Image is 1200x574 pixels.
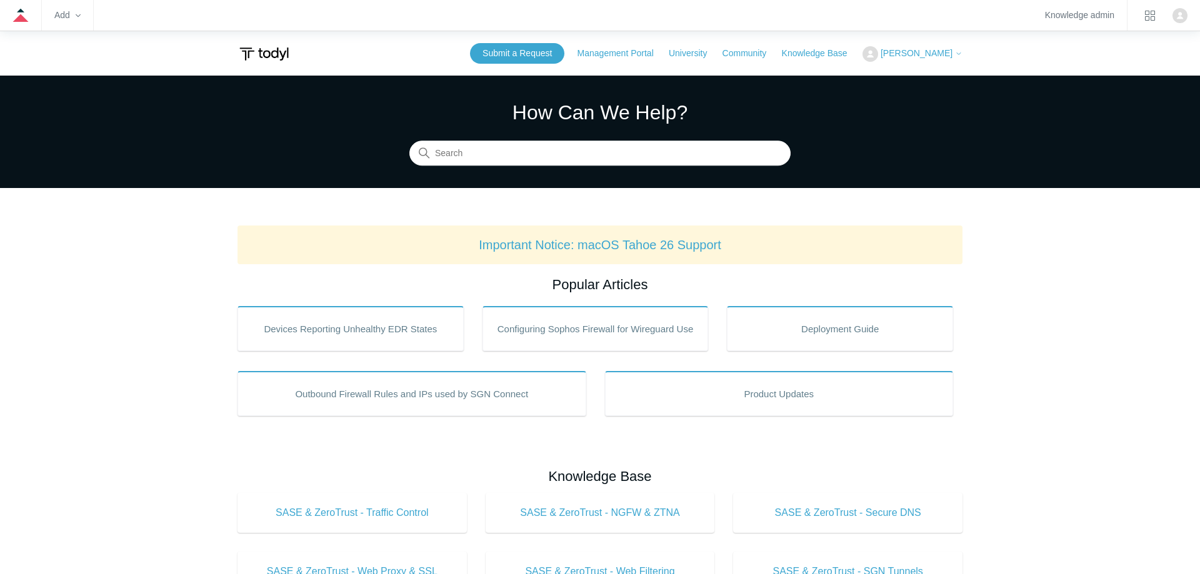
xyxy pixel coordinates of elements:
[482,306,709,351] a: Configuring Sophos Firewall for Wireguard Use
[782,47,860,60] a: Knowledge Base
[577,47,666,60] a: Management Portal
[722,47,779,60] a: Community
[409,97,791,127] h1: How Can We Help?
[237,274,962,295] h2: Popular Articles
[1045,12,1114,19] a: Knowledge admin
[256,505,448,520] span: SASE & ZeroTrust - Traffic Control
[237,42,291,66] img: Todyl Support Center Help Center home page
[54,12,81,19] zd-hc-trigger: Add
[479,238,721,252] a: Important Notice: macOS Tahoe 26 Support
[1172,8,1187,23] zd-hc-trigger: Click your profile icon to open the profile menu
[237,466,962,487] h2: Knowledge Base
[237,306,464,351] a: Devices Reporting Unhealthy EDR States
[486,493,715,533] a: SASE & ZeroTrust - NGFW & ZTNA
[1172,8,1187,23] img: user avatar
[727,306,953,351] a: Deployment Guide
[409,141,791,166] input: Search
[605,371,954,416] a: Product Updates
[470,43,564,64] a: Submit a Request
[237,493,467,533] a: SASE & ZeroTrust - Traffic Control
[669,47,719,60] a: University
[733,493,962,533] a: SASE & ZeroTrust - Secure DNS
[752,505,944,520] span: SASE & ZeroTrust - Secure DNS
[881,48,952,58] span: [PERSON_NAME]
[237,371,586,416] a: Outbound Firewall Rules and IPs used by SGN Connect
[504,505,696,520] span: SASE & ZeroTrust - NGFW & ZTNA
[862,46,962,62] button: [PERSON_NAME]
